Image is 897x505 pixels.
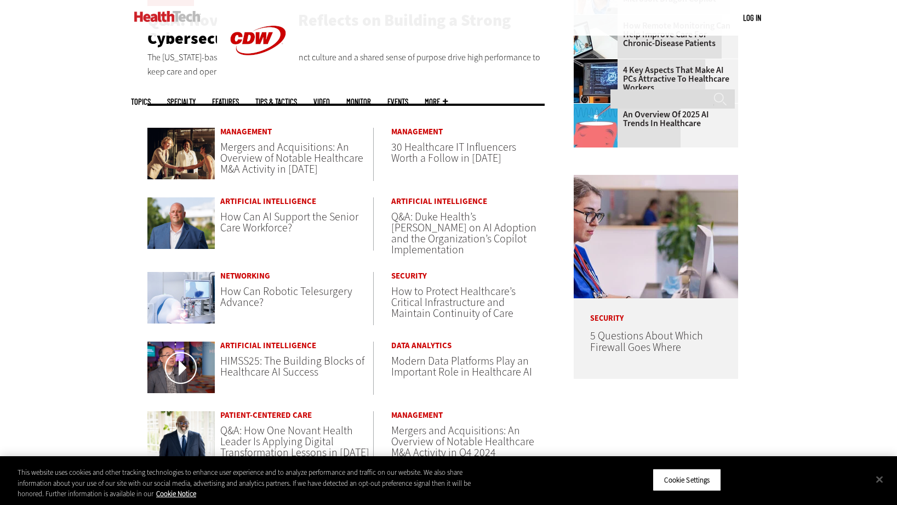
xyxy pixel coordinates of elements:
[867,467,892,491] button: Close
[220,209,358,235] a: How Can AI Support the Senior Care Workforce?
[313,98,330,106] a: Video
[255,98,297,106] a: Tips & Tactics
[220,140,363,177] a: Mergers and Acquisitions: An Overview of Notable Healthcare M&A Activity in [DATE]
[391,411,545,419] a: Management
[212,98,239,106] a: Features
[147,197,215,249] img: Joe Velderman
[134,11,201,22] img: Home
[391,128,545,136] a: Management
[743,12,761,24] div: User menu
[574,175,738,298] img: Healthcare provider using computer
[167,98,196,106] span: Specialty
[391,197,545,206] a: Artificial Intelligence
[220,411,373,419] a: Patient-Centered Care
[391,140,516,166] a: 30 Healthcare IT Influencers Worth a Follow in [DATE]
[220,272,373,280] a: Networking
[743,13,761,22] a: Log in
[391,209,536,257] a: Q&A: Duke Health’s [PERSON_NAME] on AI Adoption and the Organization’s Copilot Implementation
[131,98,151,106] span: Topics
[574,298,738,322] p: Security
[220,354,364,379] a: HIMSS25: The Building Blocks of Healthcare AI Success
[391,423,534,460] a: Mergers and Acquisitions: An Overview of Notable Healthcare M&A Activity in Q4 2024
[574,110,732,128] a: An Overview of 2025 AI Trends in Healthcare
[147,272,215,324] img: doctor performs telerobotic surgery
[391,354,532,379] a: Modern Data Platforms Play an Important Role in Healthcare AI
[391,272,545,280] a: Security
[147,411,215,463] img: Onyeka Nchege
[220,423,369,460] a: Q&A: How One Novant Health Leader Is Applying Digital Transformation Lessons in [DATE]
[574,104,623,112] a: illustration of computer chip being put inside head with waves
[387,98,408,106] a: Events
[220,284,352,310] a: How Can Robotic Telesurgery Advance?
[147,342,215,393] img: Dr. Eric Poon
[425,98,448,106] span: More
[220,340,316,351] a: Artificial Intelligence
[147,128,215,179] img: business leaders shake hands in conference room
[346,98,371,106] a: MonITor
[574,104,618,147] img: illustration of computer chip being put inside head with waves
[590,328,703,355] a: 5 Questions About Which Firewall Goes Where
[220,128,373,136] a: Management
[156,489,196,498] a: More information about your privacy
[653,468,721,491] button: Cookie Settings
[18,467,493,500] div: This website uses cookies and other tracking technologies to enhance user experience and to analy...
[391,284,516,321] a: How to Protect Healthcare’s Critical Infrastructure and Maintain Continuity of Care
[220,197,373,206] a: Artificial Intelligence
[217,72,299,84] a: CDW
[391,342,545,350] a: Data Analytics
